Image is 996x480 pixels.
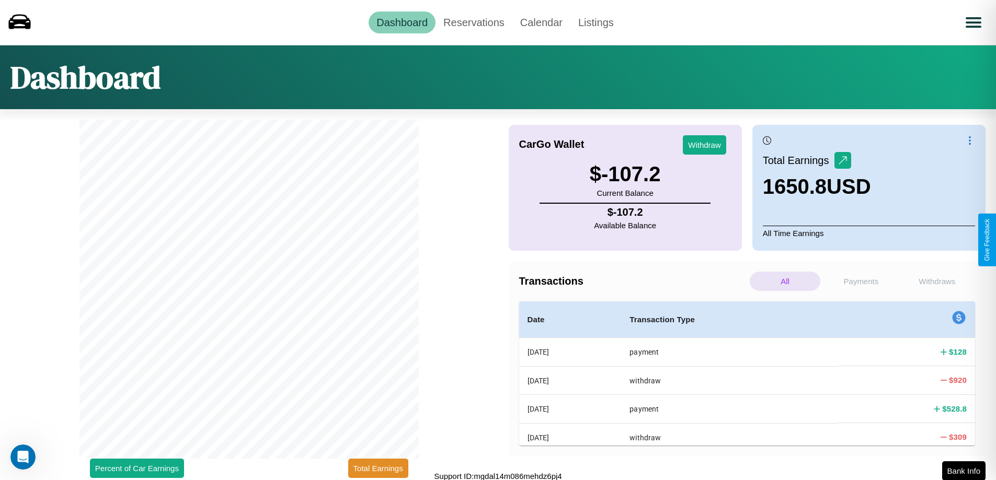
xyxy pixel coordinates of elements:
[949,346,967,357] h4: $ 128
[512,11,570,33] a: Calendar
[750,272,820,291] p: All
[369,11,436,33] a: Dashboard
[763,151,834,170] p: Total Earnings
[621,395,838,423] th: payment
[949,374,967,385] h4: $ 920
[826,272,896,291] p: Payments
[942,403,967,414] h4: $ 528.8
[570,11,622,33] a: Listings
[519,338,622,367] th: [DATE]
[528,313,613,326] h4: Date
[902,272,972,291] p: Withdraws
[10,56,161,99] h1: Dashboard
[683,135,726,155] button: Withdraw
[959,8,988,37] button: Open menu
[348,459,408,478] button: Total Earnings
[590,186,661,200] p: Current Balance
[519,138,585,150] h4: CarGo Wallet
[949,431,967,442] h4: $ 309
[763,175,871,198] h3: 1650.8 USD
[90,459,184,478] button: Percent of Car Earnings
[629,313,830,326] h4: Transaction Type
[621,338,838,367] th: payment
[519,423,622,451] th: [DATE]
[983,219,991,261] div: Give Feedback
[621,423,838,451] th: withdraw
[763,226,975,240] p: All Time Earnings
[594,206,656,218] h4: $ -107.2
[594,218,656,232] p: Available Balance
[621,366,838,394] th: withdraw
[436,11,512,33] a: Reservations
[519,395,622,423] th: [DATE]
[519,366,622,394] th: [DATE]
[10,444,36,470] iframe: Intercom live chat
[590,162,661,186] h3: $ -107.2
[519,275,747,287] h4: Transactions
